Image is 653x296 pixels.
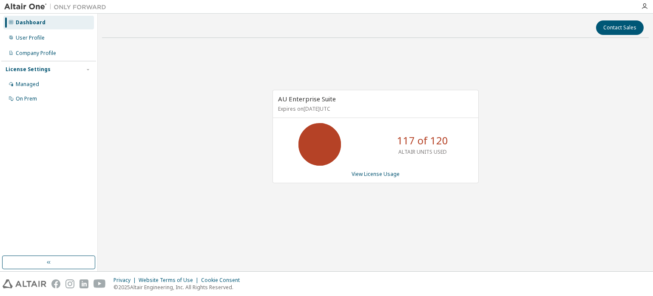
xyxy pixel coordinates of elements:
div: Dashboard [16,19,45,26]
p: ALTAIR UNITS USED [398,148,447,155]
p: Expires on [DATE] UTC [278,105,471,112]
img: instagram.svg [65,279,74,288]
div: Website Terms of Use [139,277,201,284]
button: Contact Sales [596,20,644,35]
img: youtube.svg [94,279,106,288]
img: facebook.svg [51,279,60,288]
div: Cookie Consent [201,277,245,284]
div: Privacy [114,277,139,284]
div: License Settings [6,66,51,73]
div: User Profile [16,34,45,41]
div: On Prem [16,95,37,102]
span: AU Enterprise Suite [278,95,336,103]
a: View License Usage [352,170,400,178]
img: Altair One [4,3,111,11]
p: © 2025 Altair Engineering, Inc. All Rights Reserved. [114,284,245,291]
img: altair_logo.svg [3,279,46,288]
p: 117 of 120 [397,133,448,148]
div: Company Profile [16,50,56,57]
img: linkedin.svg [79,279,88,288]
div: Managed [16,81,39,88]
